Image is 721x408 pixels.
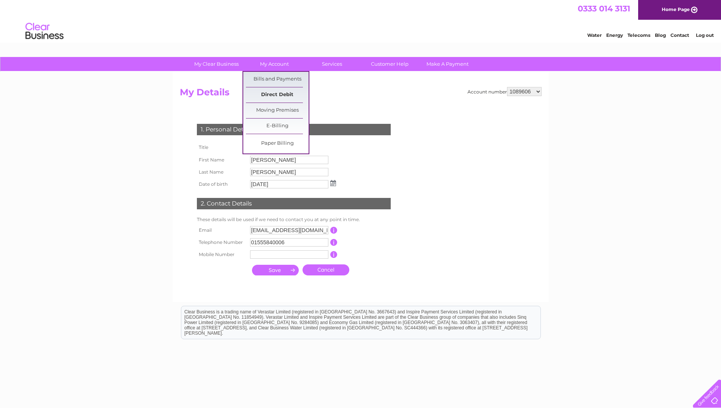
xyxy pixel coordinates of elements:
[243,57,306,71] a: My Account
[246,119,309,134] a: E-Billing
[330,180,336,186] img: ...
[246,87,309,103] a: Direct Debit
[252,265,299,275] input: Submit
[185,57,248,71] a: My Clear Business
[195,141,248,154] th: Title
[330,227,338,234] input: Information
[696,32,714,38] a: Log out
[246,72,309,87] a: Bills and Payments
[195,215,393,224] td: These details will be used if we need to contact you at any point in time.
[195,178,248,190] th: Date of birth
[330,251,338,258] input: Information
[578,4,630,13] a: 0333 014 3131
[195,224,248,236] th: Email
[195,166,248,178] th: Last Name
[606,32,623,38] a: Energy
[195,248,248,261] th: Mobile Number
[246,136,309,151] a: Paper Billing
[181,4,540,37] div: Clear Business is a trading name of Verastar Limited (registered in [GEOGRAPHIC_DATA] No. 3667643...
[467,87,542,96] div: Account number
[195,236,248,248] th: Telephone Number
[416,57,479,71] a: Make A Payment
[587,32,602,38] a: Water
[655,32,666,38] a: Blog
[303,264,349,275] a: Cancel
[330,239,338,246] input: Information
[246,103,309,118] a: Moving Premises
[197,124,391,135] div: 1. Personal Details
[301,57,363,71] a: Services
[358,57,421,71] a: Customer Help
[180,87,542,101] h2: My Details
[197,198,391,209] div: 2. Contact Details
[628,32,650,38] a: Telecoms
[670,32,689,38] a: Contact
[25,20,64,43] img: logo.png
[195,154,248,166] th: First Name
